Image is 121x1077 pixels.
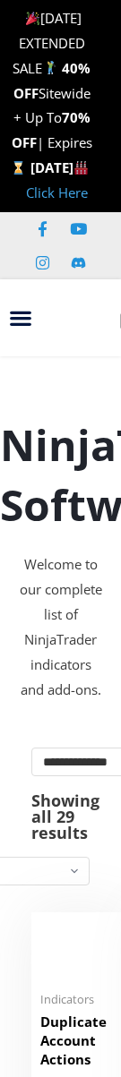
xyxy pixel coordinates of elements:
div: Welcome to our complete list of NinjaTrader indicators and add-ons. [18,552,103,702]
img: 🏭 [74,161,88,175]
img: ⌛ [12,161,25,175]
a: Click Here [26,184,88,201]
span: Indicators [40,992,117,1007]
img: 🏌️‍♂️ [44,61,57,74]
p: Showing all 29 results [31,792,90,841]
strong: 40% OFF [13,59,91,102]
span: [DATE] EXTENDED SALE Sitewide + Up To | Expires [11,9,91,176]
img: 🎉 [26,12,39,25]
img: Duplicate Account Actions [40,921,117,982]
div: Menu Toggle [15,301,27,336]
strong: [DATE] [30,158,89,176]
h2: Duplicate Account Actions [40,1013,117,1069]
